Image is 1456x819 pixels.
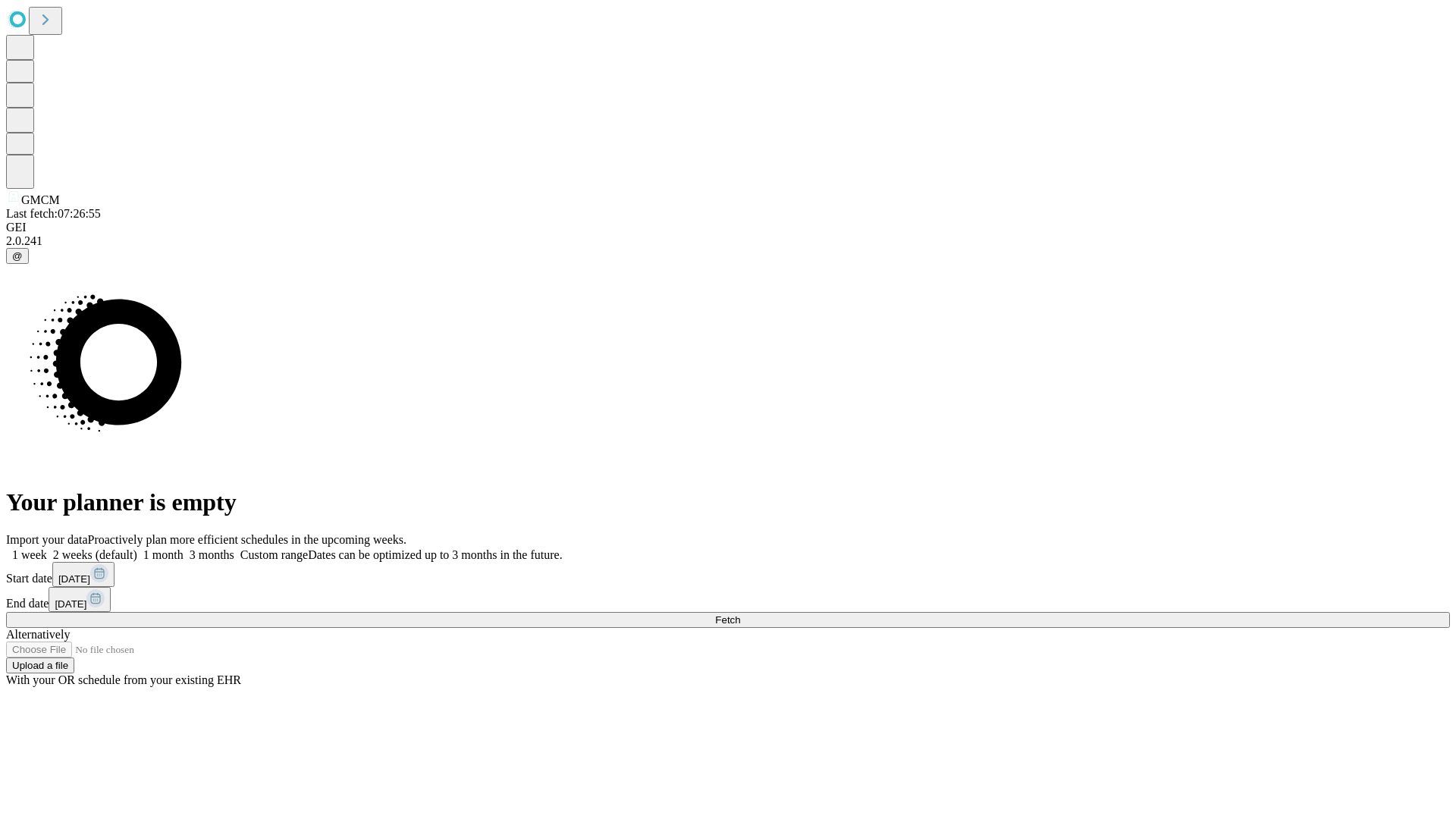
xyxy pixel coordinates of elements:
[6,248,29,264] button: @
[53,548,137,561] span: 2 weeks (default)
[240,548,308,561] span: Custom range
[49,587,111,612] button: [DATE]
[6,562,1450,587] div: Start date
[58,573,90,585] span: [DATE]
[6,612,1450,628] button: Fetch
[190,548,234,561] span: 3 months
[6,673,241,686] span: With your OR schedule from your existing EHR
[88,533,406,546] span: Proactively plan more efficient schedules in the upcoming weeks.
[6,533,88,546] span: Import your data
[6,234,1450,248] div: 2.0.241
[6,628,70,641] span: Alternatively
[6,488,1450,516] h1: Your planner is empty
[6,207,101,220] span: Last fetch: 07:26:55
[143,548,184,561] span: 1 month
[308,548,562,561] span: Dates can be optimized up to 3 months in the future.
[12,250,23,262] span: @
[6,657,74,673] button: Upload a file
[6,221,1450,234] div: GEI
[6,587,1450,612] div: End date
[21,193,60,206] span: GMCM
[52,562,115,587] button: [DATE]
[55,598,86,610] span: [DATE]
[715,614,740,626] span: Fetch
[12,548,47,561] span: 1 week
